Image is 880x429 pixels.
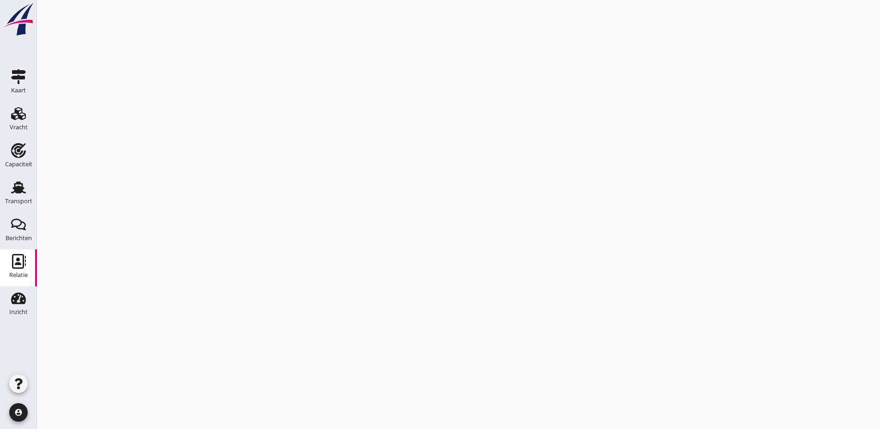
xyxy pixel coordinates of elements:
[5,198,32,204] div: Transport
[9,272,28,278] div: Relatie
[5,161,32,167] div: Capaciteit
[2,2,35,36] img: logo-small.a267ee39.svg
[9,309,28,315] div: Inzicht
[11,87,26,93] div: Kaart
[9,403,28,422] i: account_circle
[10,124,28,130] div: Vracht
[6,235,32,241] div: Berichten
